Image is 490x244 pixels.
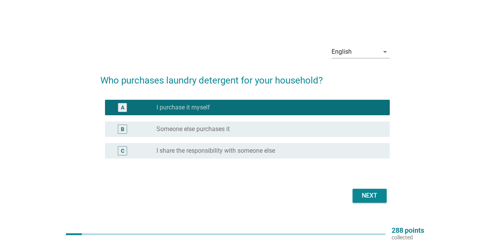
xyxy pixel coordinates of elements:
div: Next [359,191,380,200]
div: A [121,103,124,111]
p: collected [392,234,424,241]
label: I purchase it myself [156,104,210,111]
label: I share the responsibility with someone else [156,147,275,155]
h2: Who purchases laundry detergent for your household? [100,66,390,87]
label: Someone else purchases it [156,125,230,133]
div: C [121,147,124,155]
div: B [121,125,124,133]
p: 288 points [392,227,424,234]
button: Next [352,189,387,203]
div: English [332,48,352,55]
i: arrow_drop_down [380,47,390,56]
